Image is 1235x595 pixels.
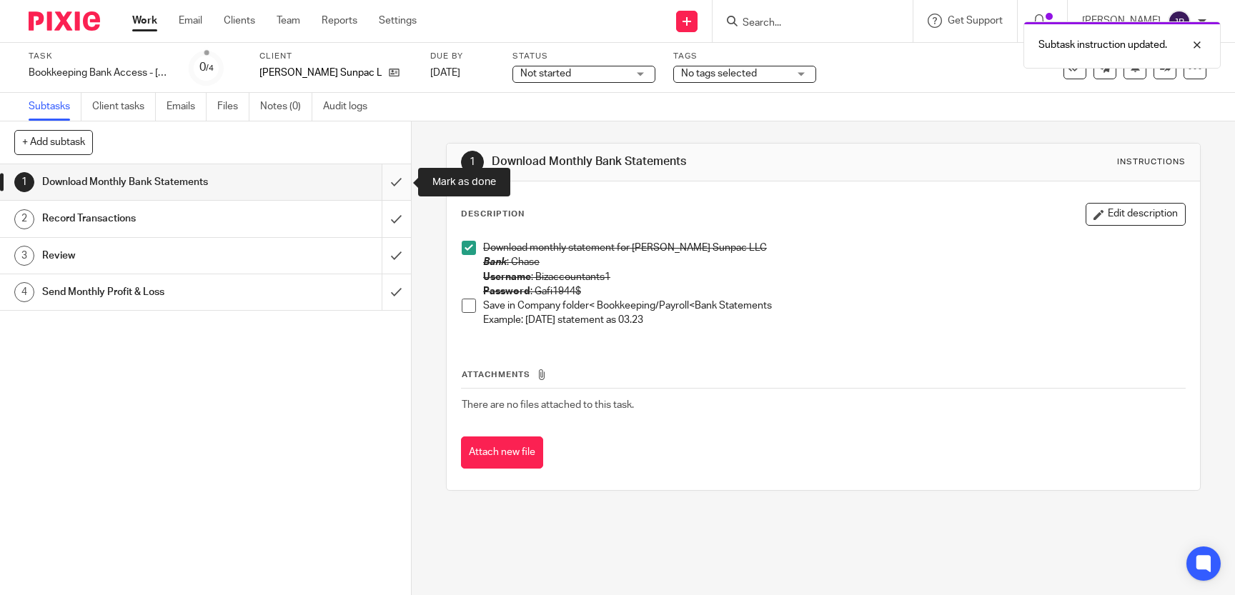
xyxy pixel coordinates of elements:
h1: Download Monthly Bank Statements [42,171,259,193]
div: 0 [199,59,214,76]
p: Save in Company folder< Bookkeeping/Payroll<Bank Statements [483,299,1185,313]
a: Audit logs [323,93,378,121]
a: Team [277,14,300,28]
p: [PERSON_NAME] Sunpac LLC [259,66,382,80]
img: svg%3E [1168,10,1191,33]
p: Download monthly statement for [PERSON_NAME] Sunpac LLC [483,241,1185,255]
label: Task [29,51,172,62]
div: 1 [461,151,484,174]
p: : Gafi1944$ [483,284,1185,299]
h1: Review [42,245,259,266]
div: Instructions [1117,156,1186,168]
a: Files [217,93,249,121]
h1: Record Transactions [42,208,259,229]
div: 1 [14,172,34,192]
span: [DATE] [430,68,460,78]
small: /4 [206,64,214,72]
button: Edit description [1086,203,1186,226]
label: Due by [430,51,495,62]
label: Client [259,51,412,62]
em: Bank [483,257,507,267]
a: Notes (0) [260,93,312,121]
a: Clients [224,14,255,28]
button: + Add subtask [14,130,93,154]
a: Work [132,14,157,28]
span: Attachments [462,371,530,379]
p: Subtask instruction updated. [1038,38,1167,52]
div: 2 [14,209,34,229]
p: : Chase [483,255,1185,269]
a: Client tasks [92,93,156,121]
p: Example: [DATE] statement as 03.23 [483,313,1185,327]
h1: Send Monthly Profit & Loss [42,281,259,303]
h1: Download Monthly Bank Statements [492,154,854,169]
div: 4 [14,282,34,302]
span: No tags selected [681,69,757,79]
strong: Password [483,286,530,296]
a: Email [179,14,202,28]
strong: Username [483,272,531,282]
div: 3 [14,246,34,266]
div: Bookkeeping Bank Access - [PERSON_NAME] [29,66,172,80]
p: : Bizaccountants1 [483,270,1185,284]
label: Status [512,51,655,62]
img: Pixie [29,11,100,31]
div: Bookkeeping Bank Access - Juliet [29,66,172,80]
a: Subtasks [29,93,81,121]
a: Settings [379,14,417,28]
span: There are no files attached to this task. [462,400,634,410]
p: Description [461,209,525,220]
a: Emails [167,93,207,121]
a: Reports [322,14,357,28]
button: Attach new file [461,436,543,469]
span: Not started [520,69,571,79]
